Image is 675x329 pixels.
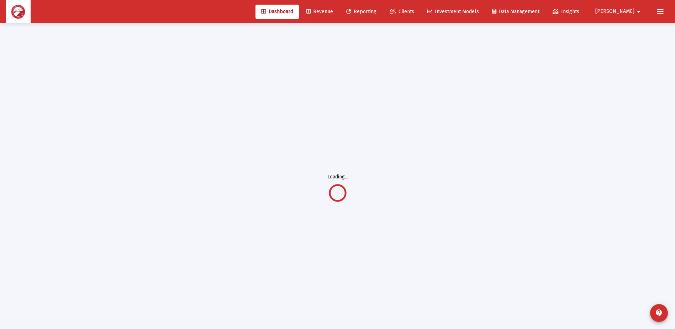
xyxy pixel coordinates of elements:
span: Revenue [306,9,333,15]
span: Insights [553,9,579,15]
a: Reporting [341,5,382,19]
a: Investment Models [422,5,485,19]
span: [PERSON_NAME] [595,9,634,15]
span: Investment Models [427,9,479,15]
a: Revenue [301,5,339,19]
img: Dashboard [11,5,25,19]
a: Clients [384,5,420,19]
span: Dashboard [261,9,293,15]
mat-icon: contact_support [655,309,663,317]
span: Data Management [492,9,539,15]
a: Data Management [486,5,545,19]
a: Dashboard [255,5,299,19]
button: [PERSON_NAME] [587,4,652,19]
a: Insights [547,5,585,19]
span: Clients [390,9,414,15]
mat-icon: arrow_drop_down [634,5,643,19]
span: Reporting [346,9,376,15]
